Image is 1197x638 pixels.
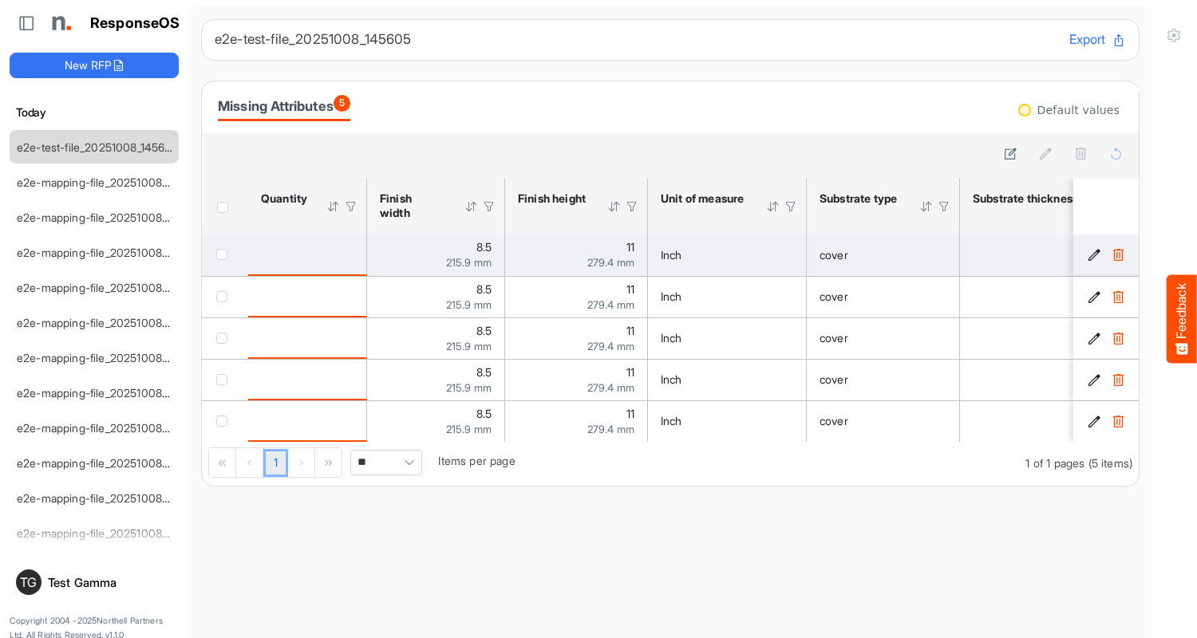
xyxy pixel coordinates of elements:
[505,234,648,276] td: 11 is template cell Column Header httpsnorthellcomontologiesmapping-rulesmeasurementhasfinishsize...
[661,331,682,345] span: Inch
[44,7,76,39] img: Northell
[960,400,1197,442] td: 80 is template cell Column Header httpsnorthellcomontologiesmapping-rulesmaterialhasmaterialthick...
[202,234,248,276] td: checkbox
[1086,247,1102,263] button: Edit
[17,421,202,435] a: e2e-mapping-file_20251008_133358
[202,442,1139,486] div: Pager Container
[476,324,492,337] span: 8.5
[505,276,648,317] td: 11 is template cell Column Header httpsnorthellcomontologiesmapping-rulesmeasurementhasfinishsize...
[587,381,634,394] span: 279.4 mm
[202,179,248,234] th: Header checkbox
[960,276,1197,317] td: 80 is template cell Column Header httpsnorthellcomontologiesmapping-rulesmaterialhasmaterialthick...
[1167,275,1197,364] button: Feedback
[820,248,848,262] span: cover
[1073,400,1142,442] td: b53edba1-3c21-46f6-b13c-b561c24ad7b0 is template cell Column Header
[820,372,848,386] span: cover
[1088,456,1132,470] span: (5 items)
[648,400,807,442] td: Inch is template cell Column Header httpsnorthellcomontologiesmapping-rulesmeasurementhasunitofme...
[518,191,587,206] div: Finish height
[960,234,1197,276] td: 80 is template cell Column Header httpsnorthellcomontologiesmapping-rulesmaterialhasmaterialthick...
[626,282,634,296] span: 11
[807,317,960,359] td: cover is template cell Column Header httpsnorthellcomontologiesmapping-rulesmaterialhassubstratem...
[17,386,202,400] a: e2e-mapping-file_20251008_133625
[438,454,515,467] span: Items per page
[1037,104,1120,116] div: Default values
[973,191,1136,206] div: Substrate thickness or weight
[1110,330,1126,346] button: Delete
[218,95,350,117] div: Missing Attributes
[17,456,201,470] a: e2e-mapping-file_20251008_132857
[17,211,201,224] a: e2e-mapping-file_20251008_135414
[1086,289,1102,305] button: Edit
[350,450,422,475] span: Pagerdropdown
[807,234,960,276] td: cover is template cell Column Header httpsnorthellcomontologiesmapping-rulesmaterialhassubstratem...
[626,365,634,379] span: 11
[17,175,200,189] a: e2e-mapping-file_20251008_135737
[236,448,263,477] div: Go to previous page
[17,491,199,505] a: e2e-mapping-file_20251008_132815
[263,449,288,478] a: Page 1 of 1 Pages
[476,365,492,379] span: 8.5
[820,289,848,303] span: cover
[17,351,202,364] a: e2e-mapping-file_20251008_133744
[587,340,634,352] span: 279.4 mm
[10,104,179,121] h6: Today
[17,281,203,294] a: e2e-mapping-file_20251008_134353
[367,359,505,400] td: 8.5 is template cell Column Header httpsnorthellcomontologiesmapping-rulesmeasurementhasfinishsiz...
[587,256,634,269] span: 279.4 mm
[807,276,960,317] td: cover is template cell Column Header httpsnorthellcomontologiesmapping-rulesmaterialhassubstratem...
[334,95,350,112] span: 5
[17,140,179,154] a: e2e-test-file_20251008_145605
[248,359,367,400] td: is template cell Column Header httpsnorthellcomontologiesmapping-rulesorderhasquantity
[202,276,248,317] td: checkbox
[626,407,634,420] span: 11
[90,15,180,32] h1: ResponseOS
[820,191,899,206] div: Substrate type
[820,331,848,345] span: cover
[1086,413,1102,429] button: Edit
[482,199,496,214] div: Filter Icon
[209,448,236,477] div: Go to first page
[820,414,848,427] span: cover
[248,317,367,359] td: is template cell Column Header httpsnorthellcomontologiesmapping-rulesorderhasquantity
[476,407,492,420] span: 8.5
[248,234,367,276] td: is template cell Column Header httpsnorthellcomontologiesmapping-rulesorderhasquantity
[587,298,634,311] span: 279.4 mm
[288,448,315,477] div: Go to next page
[505,400,648,442] td: 11 is template cell Column Header httpsnorthellcomontologiesmapping-rulesmeasurementhasfinishsize...
[937,199,951,214] div: Filter Icon
[1110,289,1126,305] button: Delete
[10,53,179,78] button: New RFP
[960,317,1197,359] td: 80 is template cell Column Header httpsnorthellcomontologiesmapping-rulesmaterialhasmaterialthick...
[1073,276,1142,317] td: e8e7e149-809c-40db-ac9b-444a183391a3 is template cell Column Header
[446,423,492,435] span: 215.9 mm
[625,199,639,214] div: Filter Icon
[17,246,203,259] a: e2e-mapping-file_20251008_134750
[1086,372,1102,388] button: Edit
[648,276,807,317] td: Inch is template cell Column Header httpsnorthellcomontologiesmapping-rulesmeasurementhasunitofme...
[446,340,492,352] span: 215.9 mm
[476,282,492,296] span: 8.5
[261,191,306,206] div: Quantity
[215,33,1057,46] h6: e2e-test-file_20251008_145605
[446,381,492,394] span: 215.9 mm
[626,240,634,254] span: 11
[626,324,634,337] span: 11
[505,317,648,359] td: 11 is template cell Column Header httpsnorthellcomontologiesmapping-rulesmeasurementhasfinishsize...
[807,359,960,400] td: cover is template cell Column Header httpsnorthellcomontologiesmapping-rulesmaterialhassubstratem...
[661,248,682,262] span: Inch
[1025,456,1084,470] span: 1 of 1 pages
[784,199,798,214] div: Filter Icon
[367,276,505,317] td: 8.5 is template cell Column Header httpsnorthellcomontologiesmapping-rulesmeasurementhasfinishsiz...
[648,234,807,276] td: Inch is template cell Column Header httpsnorthellcomontologiesmapping-rulesmeasurementhasunitofme...
[202,359,248,400] td: checkbox
[661,372,682,386] span: Inch
[248,276,367,317] td: is template cell Column Header httpsnorthellcomontologiesmapping-rulesorderhasquantity
[960,359,1197,400] td: 80 is template cell Column Header httpsnorthellcomontologiesmapping-rulesmaterialhasmaterialthick...
[367,234,505,276] td: 8.5 is template cell Column Header httpsnorthellcomontologiesmapping-rulesmeasurementhasfinishsiz...
[202,400,248,442] td: checkbox
[505,359,648,400] td: 11 is template cell Column Header httpsnorthellcomontologiesmapping-rulesmeasurementhasfinishsize...
[20,576,37,589] span: TG
[1073,359,1142,400] td: e2c6b869-454f-42e5-b687-e8abbf819622 is template cell Column Header
[380,191,444,220] div: Finish width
